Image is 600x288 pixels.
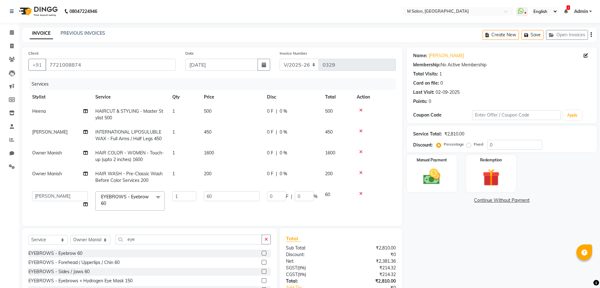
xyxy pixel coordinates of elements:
input: Search by Name/Mobile/Email/Code [45,59,176,71]
label: Client [28,51,39,56]
span: | [276,108,277,115]
span: 1 [172,129,175,135]
span: 0 % [280,129,287,135]
span: | [276,171,277,177]
span: 0 % [280,108,287,115]
div: Total: [281,278,341,285]
span: 0 F [267,171,273,177]
button: +91 [28,59,46,71]
span: 450 [325,129,333,135]
div: Services [29,78,401,90]
span: 0 F [267,150,273,156]
th: Total [321,90,353,104]
img: logo [16,3,59,20]
div: EYEBROWS - Eyebrows + Hydrogen Eye Mask 150 [28,278,133,284]
span: HAIRCUT & STYLING - Master Stylist 500 [95,108,163,121]
span: 9% [299,272,305,277]
span: 0 % [280,171,287,177]
div: EYEBROWS - Sides / Jaws 60 [28,268,90,275]
span: CGST [286,272,298,277]
span: 450 [204,129,211,135]
img: _gift.svg [477,167,505,188]
label: Percentage [444,141,464,147]
div: No Active Membership [413,62,591,68]
div: Service Total: [413,131,442,137]
div: 0 [429,98,431,105]
span: Owner Manish [32,150,62,156]
div: ( ) [281,265,341,271]
div: ( ) [281,271,341,278]
span: 500 [204,108,211,114]
img: _cash.svg [418,167,446,187]
span: Admin [574,8,588,15]
th: Service [92,90,169,104]
div: Card on file: [413,80,439,87]
span: | [291,193,292,200]
span: Total [286,235,300,242]
th: Qty [169,90,200,104]
span: 0 F [267,129,273,135]
span: 200 [204,171,211,177]
span: 0 % [280,150,287,156]
iframe: chat widget [573,263,594,282]
a: 2 [564,9,568,14]
span: F [286,193,288,200]
span: 1 [172,150,175,156]
div: EYEBROWS - Forehead / Upperlips / Chin 60 [28,259,120,266]
b: 08047224946 [69,3,97,20]
span: INTERNATIONAL LIPOSULUBLE WAX - Full Arms / Half Legs 450 [95,129,162,141]
span: 1 [172,108,175,114]
div: ₹0 [341,251,401,258]
span: SGST [286,265,297,271]
label: Invoice Number [280,51,307,56]
div: ₹2,810.00 [341,278,401,285]
a: PREVIOUS INVOICES [61,30,105,36]
div: Discount: [281,251,341,258]
a: INVOICE [30,28,53,39]
span: 9% [299,265,305,270]
div: Net: [281,258,341,265]
div: Sub Total: [281,245,341,251]
span: 1600 [325,150,335,156]
div: ₹2,810.00 [341,245,401,251]
span: 500 [325,108,333,114]
span: [PERSON_NAME] [32,129,68,135]
div: 02-09-2025 [436,89,460,96]
div: ₹214.32 [341,265,401,271]
span: HAIR COLOR - WOMEN - Touch-up (upto 2 inches) 1600 [95,150,164,162]
span: 1600 [204,150,214,156]
span: | [276,129,277,135]
span: HAIR WASH - Pre-Classic Wash Before Color Services 200 [95,171,163,183]
span: EYEBROWS - Eyebrow 60 [101,194,149,206]
div: Total Visits: [413,71,438,77]
button: Create New [483,30,519,40]
th: Action [353,90,396,104]
span: Heena [32,108,46,114]
div: Coupon Code [413,112,472,118]
div: EYEBROWS - Eyebrow 60 [28,250,82,257]
span: 0 F [267,108,273,115]
div: Discount: [413,142,433,148]
button: Save [521,30,544,40]
span: 200 [325,171,333,177]
button: Apply [563,111,581,120]
label: Fixed [474,141,483,147]
th: Stylist [28,90,92,104]
div: 0 [440,80,443,87]
span: 2 [567,5,570,10]
div: 1 [439,71,442,77]
a: Continue Without Payment [408,197,596,204]
span: 60 [325,192,330,197]
a: [PERSON_NAME] [429,52,464,59]
span: Owner Manish [32,171,62,177]
div: Name: [413,52,427,59]
div: Membership: [413,62,441,68]
div: ₹2,381.36 [341,258,401,265]
div: ₹214.32 [341,271,401,278]
span: | [276,150,277,156]
a: x [106,201,109,206]
span: 1 [172,171,175,177]
label: Redemption [480,157,502,163]
div: Points: [413,98,427,105]
th: Price [200,90,263,104]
